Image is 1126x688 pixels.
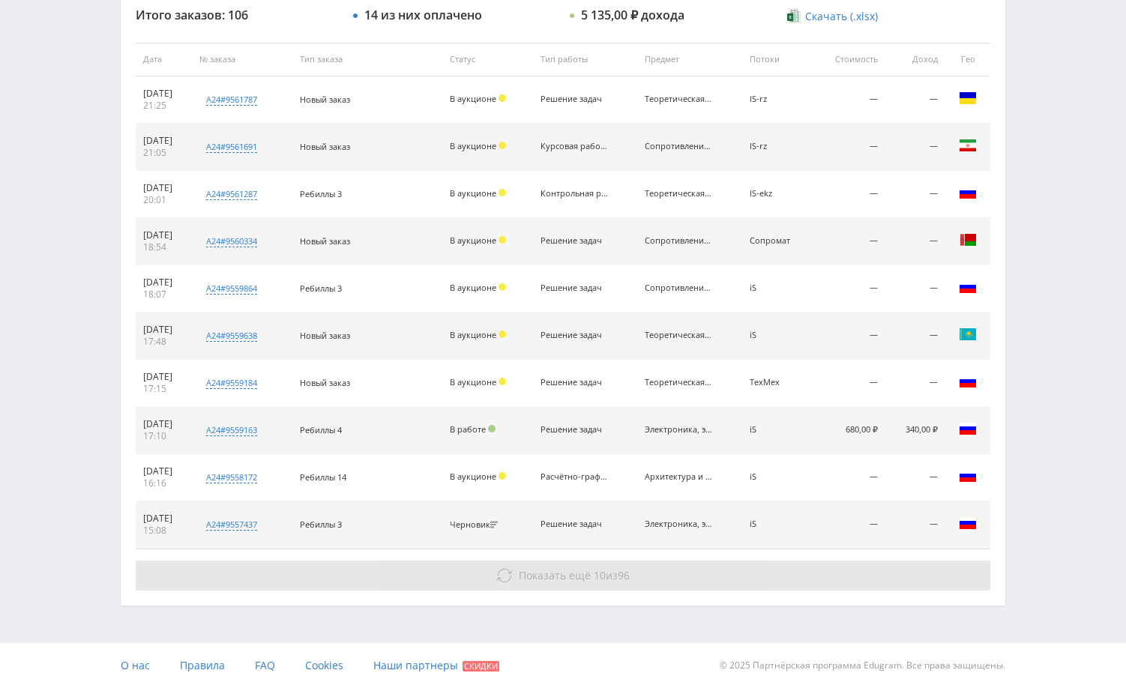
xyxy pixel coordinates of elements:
span: Ребиллы 3 [300,283,342,294]
img: rus.png [959,467,977,485]
div: a24#9561287 [206,188,257,200]
div: Теоретическая механика [645,189,712,199]
div: 18:54 [143,241,184,253]
div: ТехМех [750,378,805,387]
div: 15:08 [143,525,184,537]
span: Новый заказ [300,330,350,341]
div: Решение задач [541,94,608,104]
div: 16:16 [143,477,184,489]
td: — [885,454,945,501]
td: — [812,124,885,171]
div: a24#9558172 [206,471,257,483]
td: — [885,218,945,265]
img: ukr.png [959,89,977,107]
div: 17:10 [143,430,184,442]
th: Гео [945,43,990,76]
div: 18:07 [143,289,184,301]
td: — [812,265,885,313]
div: Решение задач [541,283,608,293]
div: Сопромат [750,236,805,246]
span: Холд [499,378,506,385]
td: — [812,171,885,218]
td: — [812,313,885,360]
span: 96 [618,568,630,582]
div: Курсовая работа [541,142,608,151]
div: iS [750,331,805,340]
span: Холд [499,94,506,102]
span: Холд [499,283,506,291]
div: [DATE] [143,229,184,241]
th: Тип работы [533,43,637,76]
div: Черновик [450,520,502,530]
span: Ребиллы 3 [300,188,342,199]
img: rus.png [959,278,977,296]
div: iS [750,472,805,482]
span: В работе [450,423,486,435]
div: 14 из них оплачено [364,8,482,22]
div: [DATE] [143,324,184,336]
span: Новый заказ [300,141,350,152]
button: Показать ещё 10из96 [136,561,990,591]
a: Скачать (.xlsx) [787,9,877,24]
img: xlsx [787,8,800,23]
span: В аукционе [450,376,496,387]
span: О нас [121,658,150,672]
div: Электроника, электротехника, радиотехника [645,519,712,529]
td: — [885,124,945,171]
td: — [812,360,885,407]
img: rus.png [959,372,977,390]
div: 5 135,00 ₽ дохода [581,8,684,22]
div: a24#9561787 [206,94,257,106]
td: — [812,501,885,549]
a: Cookies [305,643,343,688]
th: Тип заказа [292,43,442,76]
div: Итого заказов: 106 [136,8,338,22]
span: Новый заказ [300,377,350,388]
th: Стоимость [812,43,885,76]
span: Скидки [463,661,499,672]
span: В аукционе [450,140,496,151]
div: [DATE] [143,88,184,100]
img: blr.png [959,231,977,249]
div: 17:15 [143,383,184,395]
span: Новый заказ [300,94,350,105]
th: Дата [136,43,192,76]
div: Сопротивление материалов [645,236,712,246]
th: Доход [885,43,945,76]
div: Сопротивление материалов [645,142,712,151]
img: irn.png [959,136,977,154]
span: В аукционе [450,235,496,246]
div: a24#9559638 [206,330,257,342]
img: rus.png [959,514,977,532]
th: Потоки [742,43,813,76]
div: a24#9559163 [206,424,257,436]
td: — [885,265,945,313]
span: 10 [594,568,606,582]
div: a24#9557437 [206,519,257,531]
div: Решение задач [541,378,608,387]
span: Холд [499,472,506,480]
td: — [812,218,885,265]
div: Решение задач [541,519,608,529]
td: — [885,360,945,407]
div: Контрольная работа [541,189,608,199]
span: В аукционе [450,93,496,104]
span: Ребиллы 3 [300,519,342,530]
td: — [812,76,885,124]
td: — [885,501,945,549]
span: Ребиллы 14 [300,471,346,483]
span: Холд [499,142,506,149]
div: © 2025 Партнёрская программа Edugram. Все права защищены. [570,643,1005,688]
td: — [885,313,945,360]
img: kaz.png [959,325,977,343]
img: rus.png [959,184,977,202]
div: Теоретическая механика [645,94,712,104]
a: FAQ [255,643,275,688]
div: [DATE] [143,418,184,430]
span: Новый заказ [300,235,350,247]
span: Ребиллы 4 [300,424,342,435]
a: Наши партнеры Скидки [373,643,499,688]
div: [DATE] [143,371,184,383]
span: В аукционе [450,187,496,199]
th: № заказа [192,43,292,76]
